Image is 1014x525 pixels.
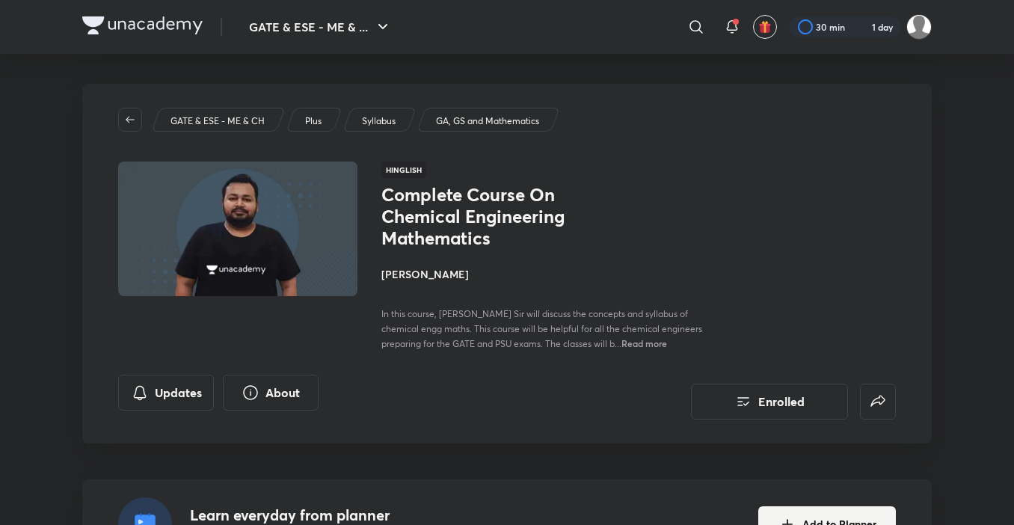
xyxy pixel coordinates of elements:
[303,114,325,128] a: Plus
[168,114,268,128] a: GATE & ESE - ME & CH
[860,384,896,420] button: false
[381,308,702,349] span: In this course, [PERSON_NAME] Sir will discuss the concepts and syllabus of chemical engg maths. ...
[223,375,319,411] button: About
[381,184,626,248] h1: Complete Course On Chemical Engineering Mathematics
[691,384,848,420] button: Enrolled
[240,12,401,42] button: GATE & ESE - ME & ...
[381,162,426,178] span: Hinglish
[854,19,869,34] img: streak
[116,160,360,298] img: Thumbnail
[758,20,772,34] img: avatar
[82,16,203,38] a: Company Logo
[434,114,542,128] a: GA, GS and Mathematics
[360,114,399,128] a: Syllabus
[381,266,716,282] h4: [PERSON_NAME]
[118,375,214,411] button: Updates
[436,114,539,128] p: GA, GS and Mathematics
[82,16,203,34] img: Company Logo
[305,114,322,128] p: Plus
[906,14,932,40] img: pradhap B
[753,15,777,39] button: avatar
[621,337,667,349] span: Read more
[170,114,265,128] p: GATE & ESE - ME & CH
[362,114,396,128] p: Syllabus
